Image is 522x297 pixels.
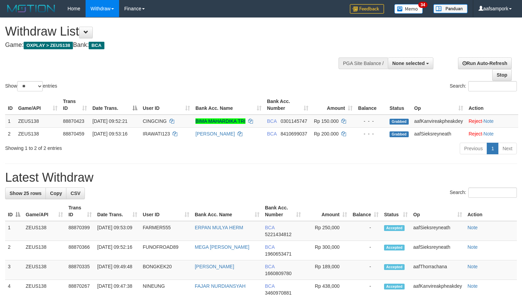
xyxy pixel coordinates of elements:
[466,115,518,128] td: ·
[15,95,60,115] th: Game/API: activate to sort column ascending
[5,221,23,241] td: 1
[350,260,381,280] td: -
[66,202,94,221] th: Trans ID: activate to sort column ascending
[410,260,464,280] td: aafThorrachana
[390,119,409,125] span: Grabbed
[487,143,498,154] a: 1
[410,202,464,221] th: Op: activate to sort column ascending
[23,260,66,280] td: ZEUS138
[264,95,311,115] th: Bank Acc. Number: activate to sort column ascending
[63,131,84,137] span: 88870459
[195,225,243,230] a: ERPAN MULYA HERM
[92,118,127,124] span: [DATE] 09:52:21
[350,221,381,241] td: -
[410,241,464,260] td: aafSieksreyneath
[469,131,482,137] a: Reject
[390,131,409,137] span: Grabbed
[5,81,57,91] label: Show entries
[466,127,518,140] td: ·
[311,95,355,115] th: Amount: activate to sort column ascending
[411,115,466,128] td: aafKanvireakpheakdey
[350,202,381,221] th: Balance: activate to sort column ascending
[392,61,425,66] span: None selected
[411,95,466,115] th: Op: activate to sort column ascending
[66,241,94,260] td: 88870366
[23,241,66,260] td: ZEUS138
[267,131,277,137] span: BCA
[314,131,339,137] span: Rp 200.000
[468,264,478,269] a: Note
[46,188,66,199] a: Copy
[350,241,381,260] td: -
[94,241,140,260] td: [DATE] 09:52:16
[384,245,405,250] span: Accepted
[5,127,15,140] td: 2
[355,95,387,115] th: Balance
[281,118,307,124] span: Copy 0301145747 to clipboard
[265,283,275,289] span: BCA
[195,264,234,269] a: [PERSON_NAME]
[5,241,23,260] td: 2
[394,4,423,14] img: Button%20Memo.svg
[388,57,433,69] button: None selected
[433,4,468,13] img: panduan.png
[384,225,405,231] span: Accepted
[94,221,140,241] td: [DATE] 09:53:09
[314,118,339,124] span: Rp 150.000
[140,202,192,221] th: User ID: activate to sort column ascending
[143,131,170,137] span: IRAWATI123
[411,127,466,140] td: aafSieksreyneath
[23,221,66,241] td: ZEUS138
[5,260,23,280] td: 3
[468,225,478,230] a: Note
[66,260,94,280] td: 88870335
[71,191,80,196] span: CSV
[460,143,487,154] a: Previous
[140,95,193,115] th: User ID: activate to sort column ascending
[15,115,60,128] td: ZEUS138
[66,188,85,199] a: CSV
[17,81,43,91] select: Showentries
[94,202,140,221] th: Date Trans.: activate to sort column ascending
[492,69,512,81] a: Stop
[140,260,192,280] td: BONGKEK20
[350,4,384,14] img: Feedback.jpg
[265,251,292,257] span: Copy 1960653471 to clipboard
[5,3,57,14] img: MOTION_logo.png
[10,191,41,196] span: Show 25 rows
[23,202,66,221] th: Game/API: activate to sort column ascending
[5,142,212,152] div: Showing 1 to 2 of 2 entries
[466,95,518,115] th: Action
[140,241,192,260] td: FUNOFROAD89
[484,118,494,124] a: Note
[304,241,350,260] td: Rp 300,000
[387,95,411,115] th: Status
[265,264,275,269] span: BCA
[5,42,341,49] h4: Game: Bank:
[265,244,275,250] span: BCA
[5,115,15,128] td: 1
[5,171,517,184] h1: Latest Withdraw
[5,202,23,221] th: ID: activate to sort column descending
[140,221,192,241] td: FARMER555
[265,225,275,230] span: BCA
[89,42,104,49] span: BCA
[484,131,494,137] a: Note
[193,95,264,115] th: Bank Acc. Name: activate to sort column ascending
[63,118,84,124] span: 88870423
[195,244,249,250] a: MEGA [PERSON_NAME]
[50,191,62,196] span: Copy
[265,271,292,276] span: Copy 1660809780 to clipboard
[381,202,410,221] th: Status: activate to sort column ascending
[90,95,140,115] th: Date Trans.: activate to sort column descending
[469,118,482,124] a: Reject
[358,130,384,137] div: - - -
[92,131,127,137] span: [DATE] 09:53:16
[465,202,517,221] th: Action
[195,131,235,137] a: [PERSON_NAME]
[358,118,384,125] div: - - -
[262,202,304,221] th: Bank Acc. Number: activate to sort column ascending
[281,131,307,137] span: Copy 8410699037 to clipboard
[267,118,277,124] span: BCA
[468,244,478,250] a: Note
